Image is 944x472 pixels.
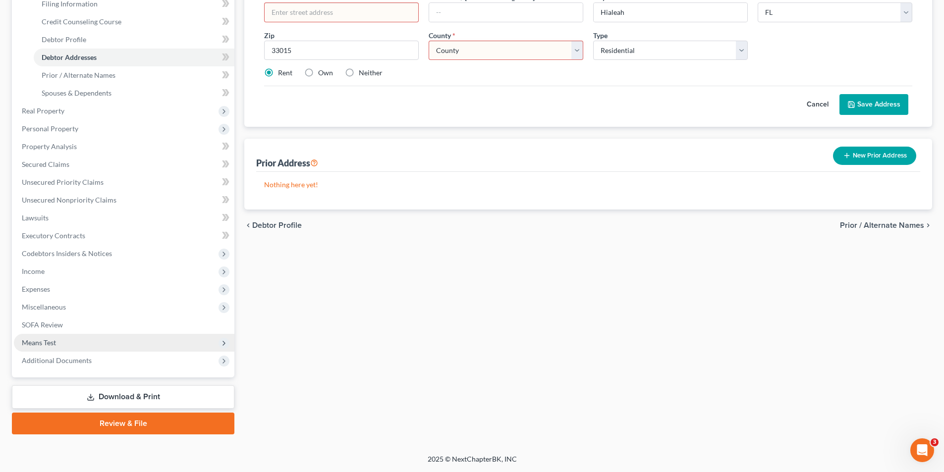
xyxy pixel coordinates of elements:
span: Unsecured Nonpriority Claims [22,196,116,204]
div: 2025 © NextChapterBK, INC [190,454,755,472]
span: Lawsuits [22,213,49,222]
span: Additional Documents [22,356,92,365]
span: 3 [931,438,939,446]
span: County [429,31,451,40]
span: Miscellaneous [22,303,66,311]
span: Prior / Alternate Names [42,71,115,79]
a: Secured Claims [14,156,234,173]
span: Unsecured Priority Claims [22,178,104,186]
p: Nothing here yet! [264,180,912,190]
a: Download & Print [12,385,234,409]
a: Review & File [12,413,234,434]
label: Type [593,30,608,41]
span: Secured Claims [22,160,69,168]
span: Debtor Profile [252,221,302,229]
i: chevron_right [924,221,932,229]
a: Unsecured Priority Claims [14,173,234,191]
a: Spouses & Dependents [34,84,234,102]
a: SOFA Review [14,316,234,334]
i: chevron_left [244,221,252,229]
button: Prior / Alternate Names chevron_right [840,221,932,229]
span: Debtor Addresses [42,53,97,61]
input: Enter city... [594,3,747,22]
span: Income [22,267,45,275]
a: Debtor Addresses [34,49,234,66]
span: Real Property [22,106,64,115]
a: Prior / Alternate Names [34,66,234,84]
a: Credit Counseling Course [34,13,234,31]
a: Property Analysis [14,138,234,156]
span: Means Test [22,338,56,347]
button: New Prior Address [833,147,916,165]
iframe: Intercom live chat [910,438,934,462]
span: Debtor Profile [42,35,86,44]
span: Codebtors Insiders & Notices [22,249,112,258]
span: Executory Contracts [22,231,85,240]
span: Personal Property [22,124,78,133]
span: SOFA Review [22,320,63,329]
span: Zip [264,31,275,40]
span: Spouses & Dependents [42,89,111,97]
input: -- [429,3,583,22]
input: XXXXX [264,41,419,60]
span: Prior / Alternate Names [840,221,924,229]
div: Prior Address [256,157,318,169]
span: Credit Counseling Course [42,17,121,26]
a: Lawsuits [14,209,234,227]
button: Save Address [839,94,908,115]
span: Property Analysis [22,142,77,151]
label: Own [318,68,333,78]
a: Executory Contracts [14,227,234,245]
a: Debtor Profile [34,31,234,49]
input: Enter street address [265,3,418,22]
a: Unsecured Nonpriority Claims [14,191,234,209]
button: Cancel [796,95,839,114]
label: Neither [359,68,383,78]
label: Rent [278,68,292,78]
span: Expenses [22,285,50,293]
button: chevron_left Debtor Profile [244,221,302,229]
